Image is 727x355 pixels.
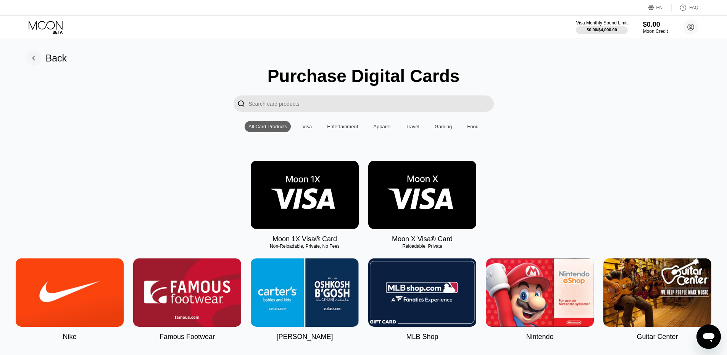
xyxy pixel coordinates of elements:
div: Travel [402,121,423,132]
div: All Card Products [248,124,287,129]
div: Non-Reloadable, Private, No Fees [251,244,359,249]
iframe: Botão para abrir a janela de mensagens [696,324,721,349]
div: Visa Monthly Spend Limit [576,20,627,26]
div: Visa Monthly Spend Limit$0.00/$4,000.00 [576,20,627,34]
div: Apparel [373,124,390,129]
div:  [237,99,245,108]
div: Food [463,121,482,132]
div: Moon 1X Visa® Card [272,235,337,243]
div: EN [656,5,663,10]
div: Gaming [431,121,456,132]
div: Food [467,124,479,129]
div: FAQ [672,4,698,11]
div: Entertainment [327,124,358,129]
div: Purchase Digital Cards [268,66,460,86]
div: [PERSON_NAME] [276,333,333,341]
div: Travel [406,124,419,129]
div: Nintendo [526,333,553,341]
div: All Card Products [245,121,291,132]
div: Apparel [369,121,394,132]
div: Nike [63,333,76,341]
div: FAQ [689,5,698,10]
div: EN [648,4,672,11]
div: Famous Footwear [160,333,215,341]
div: Visa [302,124,312,129]
input: Search card products [249,95,494,112]
div: $0.00Moon Credit [643,21,668,34]
div: $0.00 / $4,000.00 [587,27,617,32]
div: Moon X Visa® Card [392,235,453,243]
div: $0.00 [643,21,668,29]
div:  [234,95,249,112]
div: MLB Shop [406,333,438,341]
div: Visa [298,121,316,132]
div: Gaming [435,124,452,129]
div: Back [26,50,67,66]
div: Moon Credit [643,29,668,34]
div: Guitar Center [637,333,678,341]
div: Reloadable, Private [368,244,476,249]
div: Back [46,53,67,64]
div: Entertainment [323,121,362,132]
